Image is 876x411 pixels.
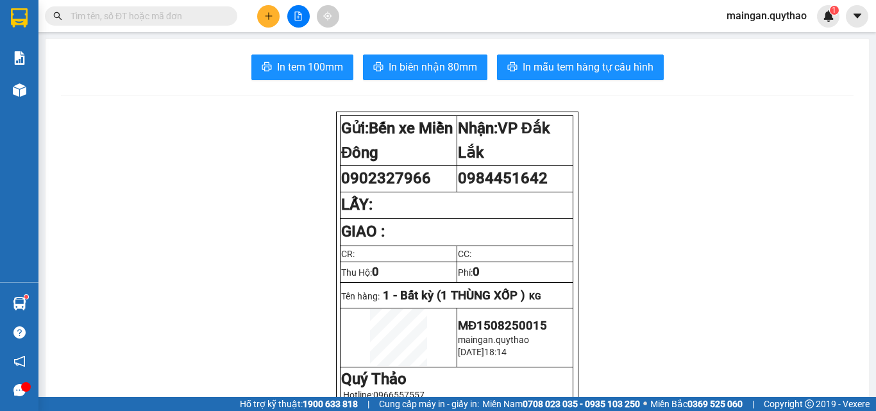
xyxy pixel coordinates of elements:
[484,347,507,357] span: 18:14
[529,291,541,301] span: KG
[24,295,28,299] sup: 1
[240,397,358,411] span: Hỗ trợ kỹ thuật:
[846,5,868,28] button: caret-down
[830,6,839,15] sup: 1
[805,399,814,408] span: copyright
[343,390,425,400] span: Hotline:
[323,12,332,21] span: aim
[687,399,743,409] strong: 0369 525 060
[457,246,573,262] td: CC:
[497,55,664,80] button: printerIn mẫu tem hàng tự cấu hình
[482,397,640,411] span: Miền Nam
[823,10,834,22] img: icon-new-feature
[303,399,358,409] strong: 1900 633 818
[341,169,431,187] span: 0902327966
[287,5,310,28] button: file-add
[341,246,457,262] td: CR:
[341,196,373,214] strong: LẤY:
[389,59,477,75] span: In biên nhận 80mm
[341,262,457,282] td: Thu Hộ:
[277,59,343,75] span: In tem 100mm
[473,265,480,279] span: 0
[341,289,572,303] p: Tên hàng:
[650,397,743,411] span: Miền Bắc
[341,370,407,388] strong: Quý Thảo
[341,119,453,162] span: Bến xe Miền Đông
[264,12,273,21] span: plus
[13,51,26,65] img: solution-icon
[363,55,487,80] button: printerIn biên nhận 80mm
[13,355,26,367] span: notification
[752,397,754,411] span: |
[341,222,385,240] strong: GIAO :
[852,10,863,22] span: caret-down
[458,347,484,357] span: [DATE]
[317,5,339,28] button: aim
[458,335,529,345] span: maingan.quythao
[832,6,836,15] span: 1
[257,5,280,28] button: plus
[294,12,303,21] span: file-add
[262,62,272,74] span: printer
[507,62,518,74] span: printer
[11,8,28,28] img: logo-vxr
[643,401,647,407] span: ⚪️
[13,326,26,339] span: question-circle
[458,119,550,162] strong: Nhận:
[341,119,453,162] strong: Gửi:
[372,265,379,279] span: 0
[383,289,525,303] span: 1 - Bất kỳ (1 THÙNG XỐP )
[71,9,222,23] input: Tìm tên, số ĐT hoặc mã đơn
[373,390,425,400] span: 0966557557
[716,8,817,24] span: maingan.quythao
[53,12,62,21] span: search
[13,83,26,97] img: warehouse-icon
[523,399,640,409] strong: 0708 023 035 - 0935 103 250
[379,397,479,411] span: Cung cấp máy in - giấy in:
[13,297,26,310] img: warehouse-icon
[523,59,653,75] span: In mẫu tem hàng tự cấu hình
[367,397,369,411] span: |
[458,169,548,187] span: 0984451642
[13,384,26,396] span: message
[373,62,383,74] span: printer
[457,262,573,282] td: Phí:
[458,119,550,162] span: VP Đắk Lắk
[251,55,353,80] button: printerIn tem 100mm
[458,319,547,333] span: MĐ1508250015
